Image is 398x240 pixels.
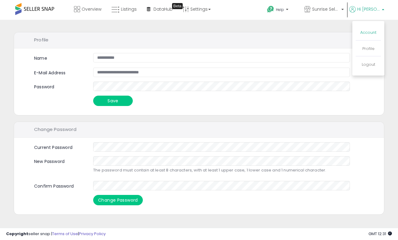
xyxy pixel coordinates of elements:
strong: Copyright [6,231,28,237]
a: Privacy Policy [79,231,106,237]
span: Hi [PERSON_NAME] [357,6,380,12]
label: E-Mail Address [30,68,89,76]
label: Current Password [30,142,89,151]
label: Confirm Password [30,181,89,189]
p: The password must contain at least 8 characters, with at least 1 upper case, 1 lower case and 1 n... [93,167,350,173]
div: Change Password [14,122,384,138]
label: Name [34,55,47,62]
a: Hi [PERSON_NAME] [349,6,384,20]
i: Get Help [267,5,274,13]
div: seller snap | | [6,231,106,237]
span: Listings [121,6,137,12]
span: DataHub [153,6,173,12]
div: Tooltip anchor [172,3,183,9]
a: Profile [362,46,375,51]
a: Terms of Use [52,231,78,237]
span: Overview [82,6,101,12]
span: 2025-09-16 12:31 GMT [368,231,392,237]
label: New Password [30,156,89,165]
span: Help [276,7,284,12]
button: Save [93,96,133,106]
button: Change Password [93,195,143,205]
span: Sunrise Selections [312,6,340,12]
a: Account [360,30,376,35]
div: Profile [14,32,384,48]
a: Help [262,1,299,20]
a: Logout [362,62,375,67]
label: Password [30,82,89,90]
